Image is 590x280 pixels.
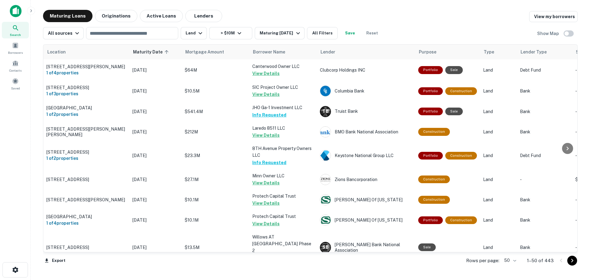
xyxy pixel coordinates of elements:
p: T B [322,108,328,115]
p: Willows AT [GEOGRAPHIC_DATA] Phase 2 [252,234,314,254]
p: - [520,176,569,183]
button: Export [43,256,67,265]
p: [STREET_ADDRESS] [46,177,126,182]
p: [STREET_ADDRESS][PERSON_NAME] [46,64,126,69]
div: Keystone National Group LLC [320,150,412,161]
p: $27.1M [185,176,246,183]
button: View Details [252,70,280,77]
div: This is a portfolio loan with 2 properties [418,108,443,115]
p: $10.1M [185,196,246,203]
p: Land [483,67,514,73]
p: Bank [520,128,569,135]
div: This loan purpose was for construction [418,196,450,203]
div: Chat Widget [559,231,590,260]
p: Protech Capital Trust [252,213,314,220]
th: Lender Type [517,45,572,59]
p: [DATE] [132,217,179,223]
span: Location [47,48,66,56]
button: Info Requested [252,159,286,166]
p: $212M [185,128,246,135]
div: This is a portfolio loan with 4 properties [418,66,443,74]
p: Land [483,217,514,223]
p: Bank [520,244,569,251]
button: Active Loans [140,10,183,22]
p: [DATE] [132,108,179,115]
p: S B [322,244,328,250]
button: View Details [252,199,280,207]
p: [DATE] [132,128,179,135]
a: Saved [2,75,29,92]
p: Bank [520,88,569,94]
span: Contacts [9,68,22,73]
div: This is a portfolio loan with 4 properties [418,216,443,224]
div: Sale [445,66,463,74]
div: Sale [445,108,463,115]
a: Contacts [2,57,29,74]
div: 50 [502,256,517,265]
div: This is a portfolio loan with 2 properties [418,152,443,160]
button: Originations [95,10,137,22]
p: Clubcorp Holdings INC [320,67,412,73]
p: Laredo 8511 LLC [252,125,314,132]
button: Land [181,27,207,39]
p: Land [483,244,514,251]
button: All sources [43,27,84,39]
p: Bank [520,196,569,203]
th: Maturity Date [129,45,182,59]
p: [STREET_ADDRESS][PERSON_NAME] [46,197,126,203]
span: Type [484,48,494,56]
p: SIC Project Owner LLC [252,84,314,91]
div: Truist Bank [320,106,412,117]
p: Land [483,128,514,135]
p: Land [483,196,514,203]
div: BMO Bank National Association [320,126,412,137]
th: Type [480,45,517,59]
h6: 1 of 2 properties [46,155,126,162]
p: [STREET_ADDRESS] [46,85,126,90]
p: [DATE] [132,244,179,251]
p: [DATE] [132,152,179,159]
a: View my borrowers [529,11,578,22]
p: Bank [520,217,569,223]
button: Maturing [DATE] [255,27,304,39]
img: keystonenational.net.png [320,150,331,161]
div: Zions Bancorporation [320,174,412,185]
span: Maturity Date [133,48,171,56]
p: [STREET_ADDRESS] [46,149,126,155]
span: Borrowers [8,50,23,55]
span: Lender [321,48,335,56]
div: This loan purpose was for construction [418,175,450,183]
a: Borrowers [2,40,29,56]
button: Save your search to get updates of matches that match your search criteria. [340,27,360,39]
h6: Show Map [537,30,560,37]
div: This loan purpose was for construction [445,216,477,224]
span: Search [10,32,21,37]
h6: 1 of 4 properties [46,220,126,227]
p: [DATE] [132,176,179,183]
img: capitalize-icon.png [10,5,22,17]
p: [GEOGRAPHIC_DATA] [46,105,126,111]
button: View Details [252,132,280,139]
button: All Filters [307,27,338,39]
div: [PERSON_NAME] Of [US_STATE] [320,215,412,226]
div: [PERSON_NAME] Of [US_STATE] [320,194,412,205]
span: Purpose [419,48,436,56]
img: picture [320,195,331,205]
p: $64M [185,67,246,73]
button: View Details [252,179,280,187]
h6: 1 of 2 properties [46,111,126,118]
p: Minn Owner LLC [252,172,314,179]
button: View Details [252,220,280,227]
button: > $10M [209,27,252,39]
button: Go to next page [567,256,577,266]
th: Lender [317,45,415,59]
div: All sources [48,30,81,37]
h6: 1 of 3 properties [46,90,126,97]
p: JHO Ga-1 Investment LLC [252,104,314,111]
a: Search [2,22,29,38]
th: Borrower Name [249,45,317,59]
p: Land [483,108,514,115]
